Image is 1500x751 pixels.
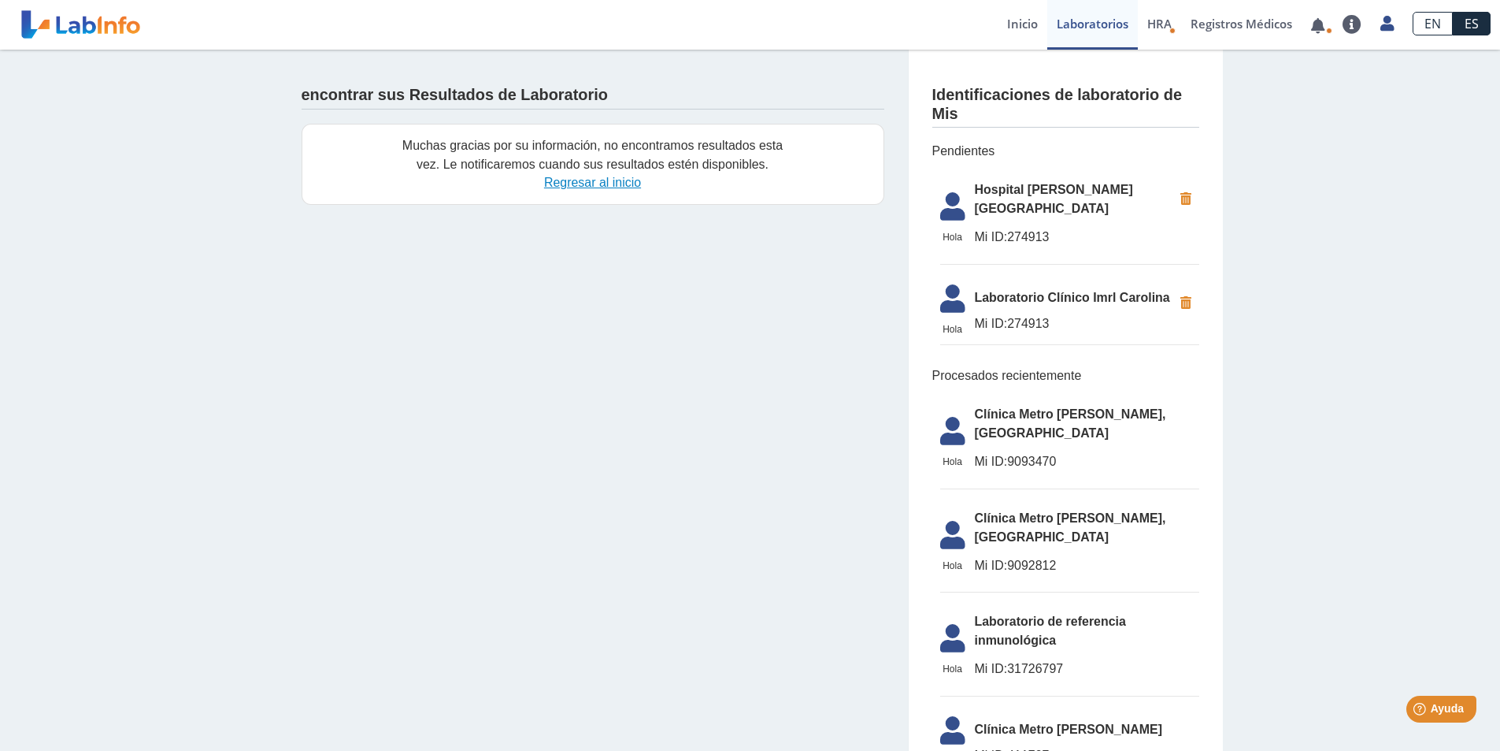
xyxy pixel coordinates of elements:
font: HRA [1147,16,1172,32]
font: ES [1465,15,1479,32]
font: 274913 [1007,230,1049,244]
iframe: Lanzador de widgets de ayuda [1360,690,1483,734]
font: 9092812 [1007,559,1056,572]
font: Laboratorio de referencia inmunológica [975,615,1126,647]
font: Mi ID: [975,317,1008,330]
font: Hola [943,232,962,243]
font: Mi ID: [975,662,1008,675]
font: encontrar sus Resultados de Laboratorio [302,86,608,103]
font: Hospital [PERSON_NAME][GEOGRAPHIC_DATA] [975,183,1133,215]
font: Procesados ​​recientemente [932,369,1082,382]
font: Hola [943,324,962,335]
font: Hola [943,560,962,571]
font: Identificaciones de laboratorio de Mis [932,86,1182,122]
font: 9093470 [1007,455,1056,468]
font: EN [1424,15,1441,32]
font: Inicio [1007,16,1038,32]
font: 274913 [1007,317,1049,330]
font: Clínica Metro [PERSON_NAME], [GEOGRAPHIC_DATA] [975,407,1166,440]
font: Registros Médicos [1191,16,1292,32]
font: Muchas gracias por su información, no encontramos resultados esta vez. Le notificaremos cuando su... [402,139,783,171]
font: Clínica Metro [PERSON_NAME] [975,723,1162,736]
font: Hola [943,456,962,467]
font: 31726797 [1007,662,1063,675]
font: Mi ID: [975,455,1008,468]
font: Clínica Metro [PERSON_NAME], [GEOGRAPHIC_DATA] [975,511,1166,544]
font: Hola [943,664,962,675]
a: Regresar al inicio [544,176,641,189]
font: Mi ID: [975,230,1008,244]
font: Mi ID: [975,559,1008,572]
font: Laboratorios [1057,16,1128,32]
font: Laboratorio Clínico Imrl Carolina [975,291,1170,304]
font: Pendientes [932,144,995,158]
